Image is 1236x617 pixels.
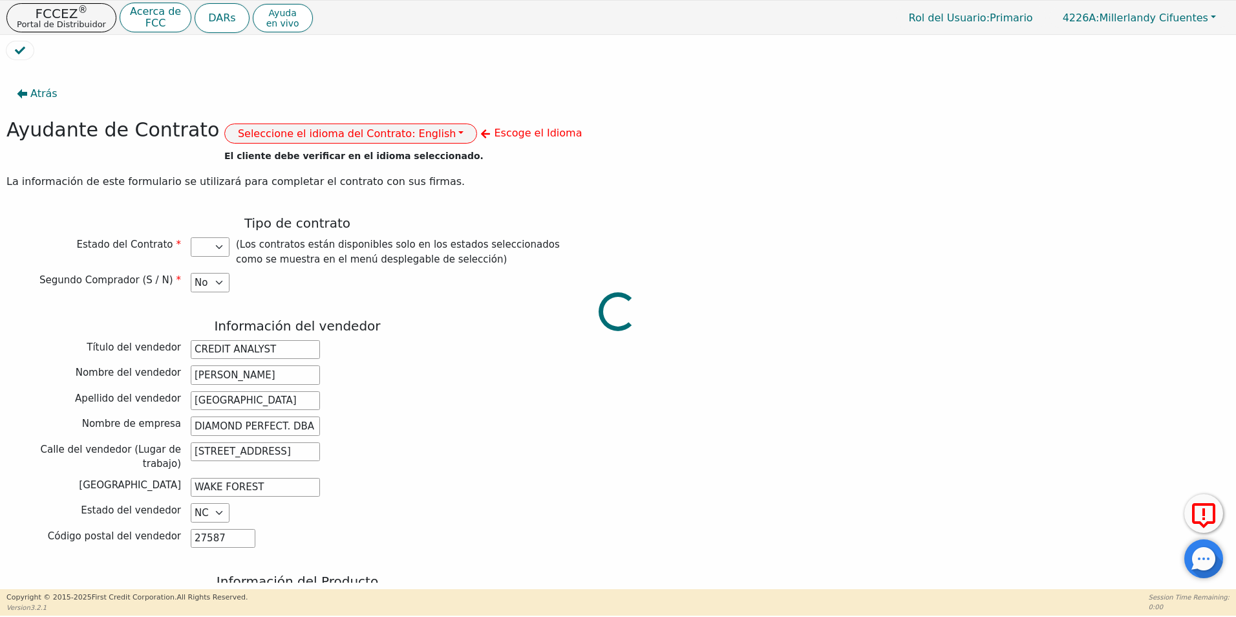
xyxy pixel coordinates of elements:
p: FCC [130,18,181,28]
a: Rol del Usuario:Primario [896,5,1046,30]
button: DARs [195,3,249,33]
p: Version 3.2.1 [6,603,248,612]
p: Primario [896,5,1046,30]
p: Session Time Remaining: [1149,592,1230,602]
p: FCCEZ [17,7,106,20]
span: Millerlandy Cifuentes [1063,12,1208,24]
button: FCCEZ®Portal de Distribuidor [6,3,116,32]
span: Ayuda [266,8,299,18]
p: Copyright © 2015- 2025 First Credit Corporation. [6,592,248,603]
span: 4226A: [1063,12,1100,24]
button: Acerca deFCC [120,3,191,33]
span: en vivo [266,18,299,28]
button: Reportar Error a FCC [1184,494,1223,533]
button: Ayudaen vivo [253,4,313,32]
span: Rol del Usuario : [909,12,990,24]
span: All Rights Reserved. [176,593,248,601]
p: Acerca de [130,6,181,17]
sup: ® [78,4,87,16]
p: Portal de Distribuidor [17,20,106,28]
p: 0:00 [1149,602,1230,612]
button: 4226A:Millerlandy Cifuentes [1049,8,1230,28]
